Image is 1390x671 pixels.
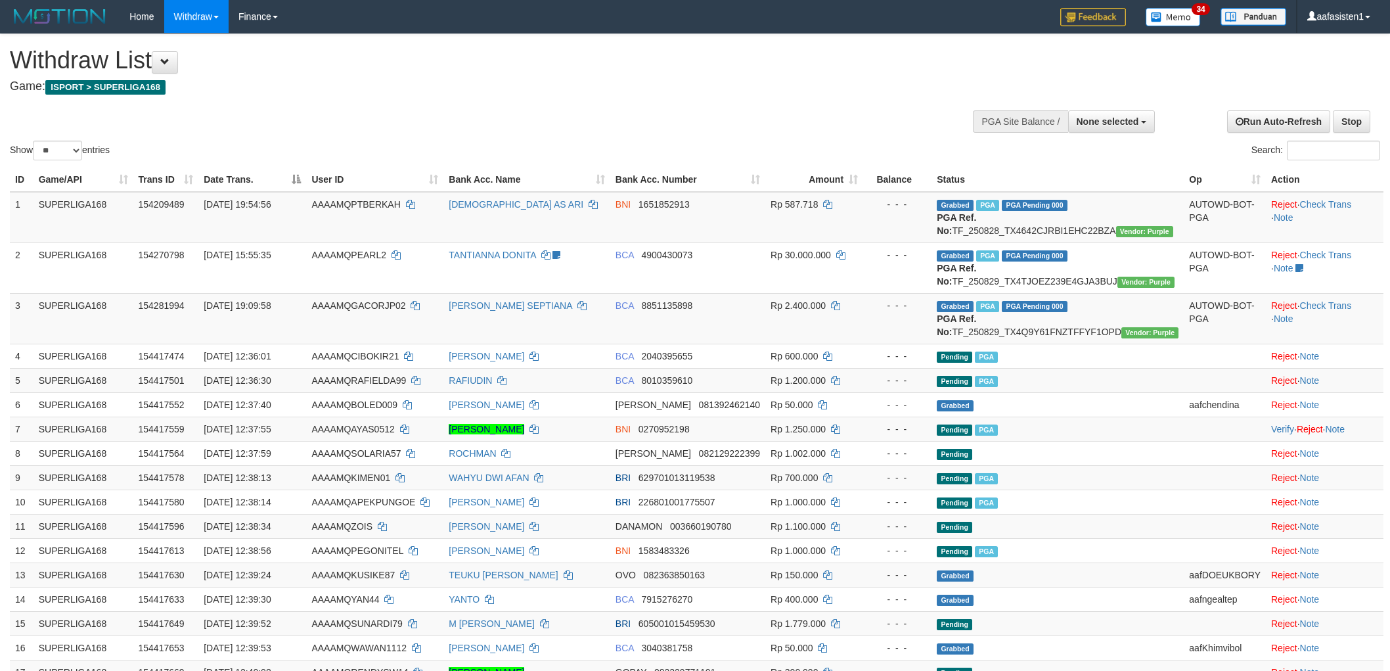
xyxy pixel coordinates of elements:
[204,473,271,483] span: [DATE] 12:38:13
[1002,301,1067,312] span: PGA Pending
[34,441,133,465] td: SUPERLIGA168
[937,522,972,533] span: Pending
[139,199,185,210] span: 154209489
[204,250,271,260] span: [DATE] 15:55:35
[198,168,306,192] th: Date Trans.: activate to sort column descending
[616,400,691,410] span: [PERSON_NAME]
[449,545,524,556] a: [PERSON_NAME]
[1300,300,1352,311] a: Check Trans
[975,473,998,484] span: Marked by aafsengchandara
[868,423,926,436] div: - - -
[868,471,926,484] div: - - -
[1266,243,1383,293] td: · ·
[449,250,536,260] a: TANTIANNA DONITA
[1068,110,1155,133] button: None selected
[34,293,133,344] td: SUPERLIGA168
[204,199,271,210] span: [DATE] 19:54:56
[10,465,34,490] td: 9
[10,141,110,160] label: Show entries
[616,521,663,532] span: DANAMON
[139,424,185,434] span: 154417559
[616,497,631,507] span: BRI
[937,200,974,211] span: Grabbed
[1300,594,1320,605] a: Note
[449,643,524,653] a: [PERSON_NAME]
[34,344,133,368] td: SUPERLIGA168
[1271,375,1297,386] a: Reject
[449,497,524,507] a: [PERSON_NAME]
[1266,636,1383,660] td: ·
[937,352,972,363] span: Pending
[34,243,133,293] td: SUPERLIGA168
[771,497,826,507] span: Rp 1.000.000
[976,301,999,312] span: Marked by aafnonsreyleab
[1184,587,1266,611] td: aafngealtep
[1300,643,1320,653] a: Note
[1117,277,1175,288] span: Vendor URL: https://trx4.1velocity.biz
[937,619,972,630] span: Pending
[449,594,480,605] a: YANTO
[311,400,397,410] span: AAAAMQBOLED009
[139,545,185,556] span: 154417613
[641,300,692,311] span: Copy 8851135898 to clipboard
[1221,8,1286,26] img: panduan.png
[771,424,826,434] span: Rp 1.250.000
[204,400,271,410] span: [DATE] 12:37:40
[937,212,976,236] b: PGA Ref. No:
[975,376,998,387] span: Marked by aafsoycanthlai
[1274,212,1293,223] a: Note
[863,168,931,192] th: Balance
[868,520,926,533] div: - - -
[1266,368,1383,392] td: ·
[868,617,926,630] div: - - -
[771,199,818,210] span: Rp 587.718
[1266,192,1383,243] td: · ·
[139,300,185,311] span: 154281994
[1184,168,1266,192] th: Op: activate to sort column ascending
[34,636,133,660] td: SUPERLIGA168
[1325,424,1345,434] a: Note
[139,473,185,483] span: 154417578
[1300,199,1352,210] a: Check Trans
[311,497,415,507] span: AAAAMQAPEKPUNGOE
[771,643,813,653] span: Rp 50.000
[204,300,271,311] span: [DATE] 19:09:58
[449,570,558,580] a: TEUKU [PERSON_NAME]
[449,448,496,459] a: ROCHMAN
[639,199,690,210] span: Copy 1651852913 to clipboard
[931,293,1184,344] td: TF_250829_TX4Q9Y61FNZTFFYF1OPD
[639,424,690,434] span: Copy 0270952198 to clipboard
[204,448,271,459] span: [DATE] 12:37:59
[937,595,974,606] span: Grabbed
[1271,570,1297,580] a: Reject
[204,497,271,507] span: [DATE] 12:38:14
[1271,473,1297,483] a: Reject
[937,250,974,262] span: Grabbed
[1271,448,1297,459] a: Reject
[641,351,692,361] span: Copy 2040395655 to clipboard
[10,168,34,192] th: ID
[771,618,826,629] span: Rp 1.779.000
[311,594,379,605] span: AAAAMQYAN44
[641,250,692,260] span: Copy 4900430073 to clipboard
[45,80,166,95] span: ISPORT > SUPERLIGA168
[1184,243,1266,293] td: AUTOWD-BOT-PGA
[311,618,402,629] span: AAAAMQSUNARDI79
[1251,141,1380,160] label: Search:
[1184,192,1266,243] td: AUTOWD-BOT-PGA
[1266,514,1383,538] td: ·
[1266,538,1383,563] td: ·
[670,521,731,532] span: Copy 003660190780 to clipboard
[1002,250,1067,262] span: PGA Pending
[34,168,133,192] th: Game/API: activate to sort column ascending
[937,425,972,436] span: Pending
[34,417,133,441] td: SUPERLIGA168
[1077,116,1139,127] span: None selected
[139,250,185,260] span: 154270798
[1300,351,1320,361] a: Note
[1184,636,1266,660] td: aafKhimvibol
[616,570,636,580] span: OVO
[616,594,634,605] span: BCA
[1271,521,1297,532] a: Reject
[1116,226,1173,237] span: Vendor URL: https://trx4.1velocity.biz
